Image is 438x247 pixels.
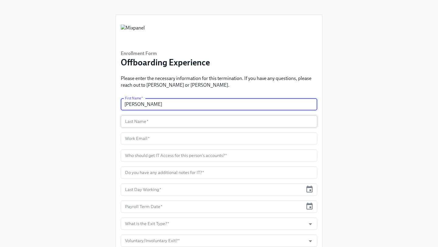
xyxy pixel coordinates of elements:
[121,200,303,213] input: MM/DD/YYYY
[121,57,210,68] h3: Offboarding Experience
[121,75,317,89] p: Please enter the necessary information for this termination. If you have any questions, please re...
[121,25,145,43] img: Mixpanel
[306,236,315,246] button: Open
[121,183,303,196] input: MM/DD/YYYY
[121,50,210,57] h6: Enrollment Form
[306,219,315,229] button: Open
